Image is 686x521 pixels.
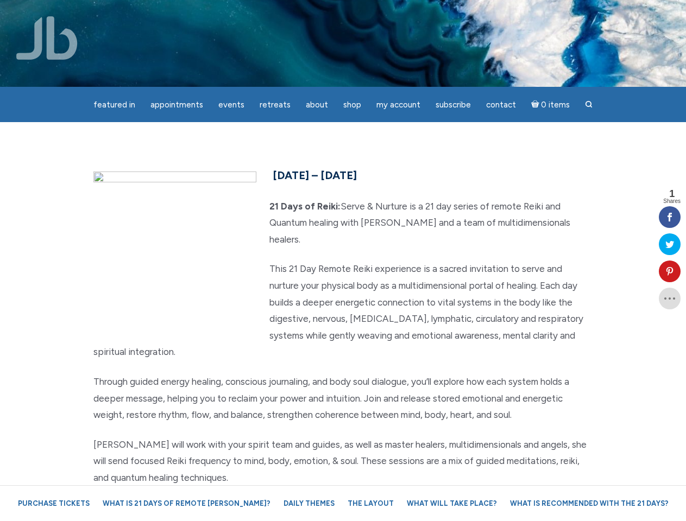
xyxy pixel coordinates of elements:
a: Purchase Tickets [12,494,95,513]
span: Contact [486,100,516,110]
a: About [299,94,335,116]
span: Events [218,100,244,110]
i: Cart [531,100,542,110]
a: My Account [370,94,427,116]
span: [DATE] – [DATE] [273,169,357,182]
span: Shares [663,199,681,204]
p: Through guided energy healing, conscious journaling, and body soul dialogue, you’ll explore how e... [93,373,593,423]
a: What is 21 Days of Remote [PERSON_NAME]? [97,494,276,513]
a: Appointments [144,94,210,116]
span: Appointments [150,100,203,110]
a: Contact [480,94,523,116]
span: Retreats [260,100,291,110]
a: Cart0 items [525,93,577,116]
a: What will take place? [401,494,502,513]
a: What is recommended with the 21 Days? [505,494,674,513]
a: Daily Themes [278,494,340,513]
span: featured in [93,100,135,110]
a: Shop [337,94,368,116]
a: Subscribe [429,94,477,116]
p: This 21 Day Remote Reiki experience is a sacred invitation to serve and nurture your physical bod... [93,260,593,360]
span: 0 items [541,101,570,109]
a: Retreats [253,94,297,116]
a: Events [212,94,251,116]
p: [PERSON_NAME] will work with your spirit team and guides, as well as master healers, multidimensi... [93,436,593,486]
span: Subscribe [436,100,471,110]
span: My Account [376,100,420,110]
a: The Layout [342,494,399,513]
img: Jamie Butler. The Everyday Medium [16,16,78,60]
a: featured in [87,94,142,116]
strong: 21 Days of Reiki: [269,201,341,212]
span: 1 [663,189,681,199]
p: Serve & Nurture is a 21 day series of remote Reiki and Quantum healing with [PERSON_NAME] and a t... [93,198,593,248]
span: About [306,100,328,110]
span: Shop [343,100,361,110]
